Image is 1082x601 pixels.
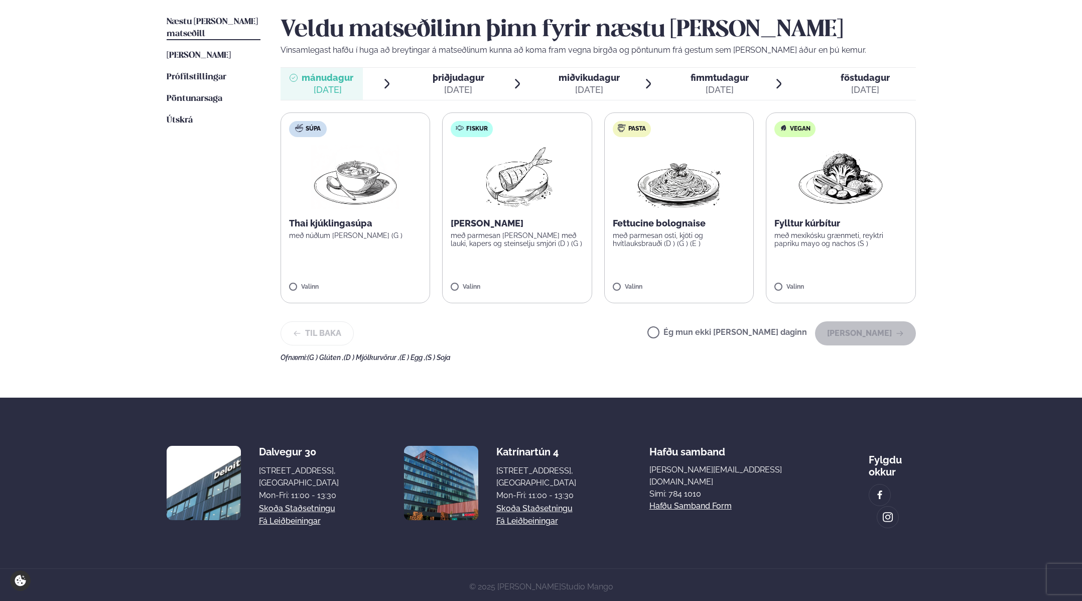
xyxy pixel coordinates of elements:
[790,125,810,133] span: Vegan
[559,72,620,83] span: miðvikudagur
[433,84,484,96] div: [DATE]
[496,515,558,527] a: Fá leiðbeiningar
[167,71,226,83] a: Prófílstillingar
[774,217,907,229] p: Fylltur kúrbítur
[496,446,576,458] div: Katrínartún 4
[399,353,426,362] span: (E ) Egg ,
[649,488,795,500] p: Sími: 784 1010
[302,72,353,83] span: mánudagur
[289,231,422,239] p: með núðlum [PERSON_NAME] (G )
[649,464,795,488] a: [PERSON_NAME][EMAIL_ADDRESS][DOMAIN_NAME]
[635,145,723,209] img: Spagetti.png
[841,72,890,83] span: föstudagur
[691,72,749,83] span: fimmtudagur
[167,18,258,38] span: Næstu [PERSON_NAME] matseðill
[259,446,339,458] div: Dalvegur 30
[307,353,344,362] span: (G ) Glúten ,
[649,500,732,512] a: Hafðu samband form
[815,321,916,345] button: [PERSON_NAME]
[869,485,890,506] a: image alt
[841,84,890,96] div: [DATE]
[473,145,562,209] img: Fish.png
[289,217,422,229] p: Thai kjúklingasúpa
[779,124,787,132] img: Vegan.svg
[559,84,620,96] div: [DATE]
[306,125,321,133] span: Súpa
[167,16,260,40] a: Næstu [PERSON_NAME] matseðill
[167,116,193,125] span: Útskrá
[281,16,916,44] h2: Veldu matseðilinn þinn fyrir næstu [PERSON_NAME]
[259,490,339,502] div: Mon-Fri: 11:00 - 13:30
[281,321,354,345] button: Til baka
[10,570,31,591] a: Cookie settings
[167,93,222,105] a: Pöntunarsaga
[649,438,725,458] span: Hafðu samband
[404,446,478,520] img: image alt
[869,446,915,478] div: Fylgdu okkur
[613,217,746,229] p: Fettucine bolognaise
[877,507,898,528] a: image alt
[561,582,613,591] a: Studio Mango
[451,217,584,229] p: [PERSON_NAME]
[691,84,749,96] div: [DATE]
[796,145,885,209] img: Vegan.png
[281,44,916,56] p: Vinsamlegast hafðu í huga að breytingar á matseðlinum kunna að koma fram vegna birgða og pöntunum...
[259,515,321,527] a: Fá leiðbeiningar
[302,84,353,96] div: [DATE]
[167,73,226,81] span: Prófílstillingar
[344,353,399,362] span: (D ) Mjólkurvörur ,
[433,72,484,83] span: þriðjudagur
[496,503,573,515] a: Skoða staðsetningu
[167,51,231,60] span: [PERSON_NAME]
[774,231,907,248] p: með mexíkósku grænmeti, reyktri papriku mayo og nachos (S )
[628,125,646,133] span: Pasta
[295,124,303,132] img: soup.svg
[167,50,231,62] a: [PERSON_NAME]
[613,231,746,248] p: með parmesan osti, kjöti og hvítlauksbrauði (D ) (G ) (E )
[281,353,916,362] div: Ofnæmi:
[496,490,576,502] div: Mon-Fri: 11:00 - 13:30
[874,490,885,501] img: image alt
[167,446,241,520] img: image alt
[259,503,335,515] a: Skoða staðsetningu
[451,231,584,248] p: með parmesan [PERSON_NAME] með lauki, kapers og steinselju smjöri (D ) (G )
[167,114,193,127] a: Útskrá
[259,465,339,489] div: [STREET_ADDRESS], [GEOGRAPHIC_DATA]
[618,124,626,132] img: pasta.svg
[496,465,576,489] div: [STREET_ADDRESS], [GEOGRAPHIC_DATA]
[426,353,451,362] span: (S ) Soja
[311,145,399,209] img: Soup.png
[882,512,893,523] img: image alt
[466,125,488,133] span: Fiskur
[167,94,222,103] span: Pöntunarsaga
[456,124,464,132] img: fish.svg
[469,582,613,591] span: © 2025 [PERSON_NAME]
